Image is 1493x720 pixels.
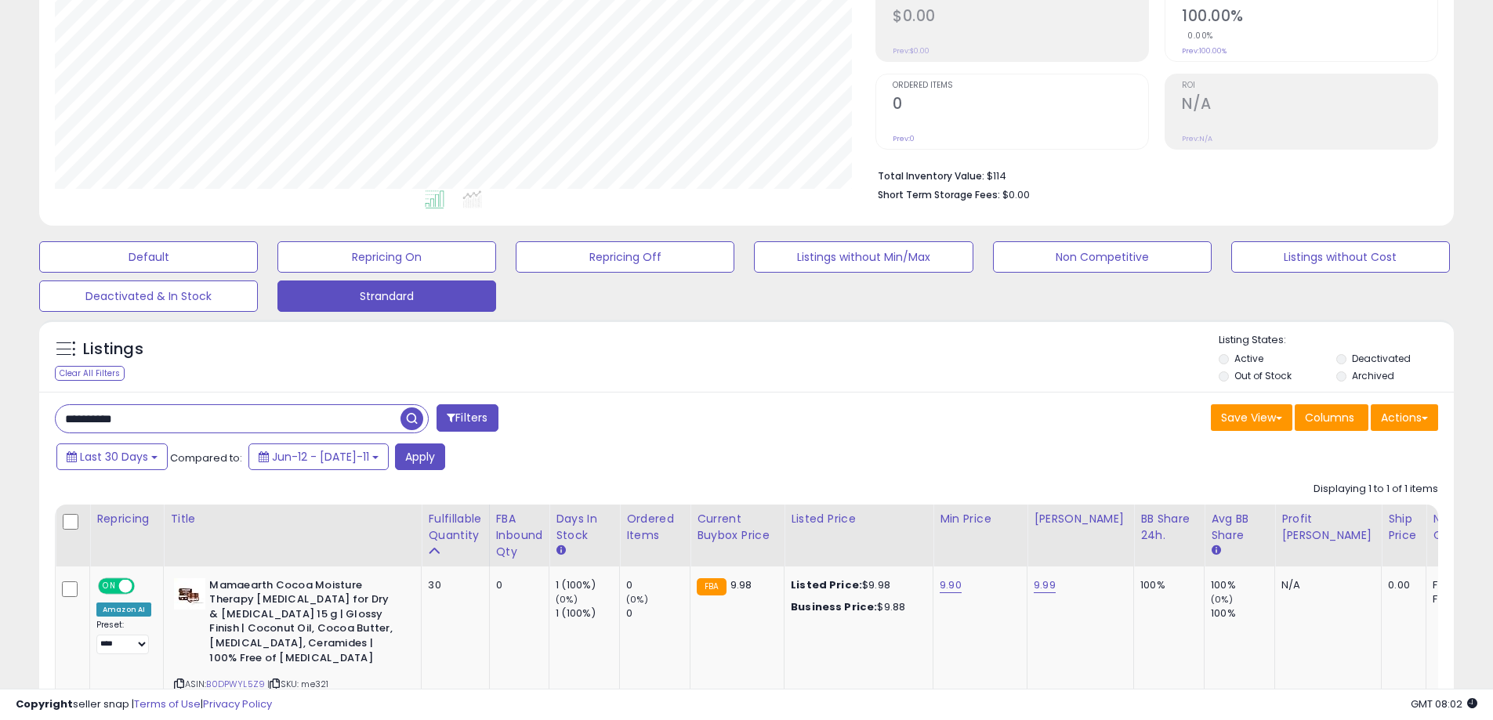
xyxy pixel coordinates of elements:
[516,241,734,273] button: Repricing Off
[556,593,578,606] small: (0%)
[496,511,543,560] div: FBA inbound Qty
[626,578,690,592] div: 0
[1371,404,1438,431] button: Actions
[993,241,1212,273] button: Non Competitive
[893,81,1148,90] span: Ordered Items
[878,165,1426,184] li: $114
[791,577,862,592] b: Listed Price:
[893,134,915,143] small: Prev: 0
[626,606,690,621] div: 0
[1182,95,1437,116] h2: N/A
[697,578,726,595] small: FBA
[428,511,482,544] div: Fulfillable Quantity
[496,578,538,592] div: 0
[1211,606,1274,621] div: 100%
[1433,592,1484,606] div: FBM: 0
[134,696,201,711] a: Terms of Use
[1219,333,1454,348] p: Listing States:
[893,95,1148,116] h2: 0
[277,241,496,273] button: Repricing On
[277,280,496,312] button: Strandard
[96,620,151,655] div: Preset:
[730,577,752,592] span: 9.98
[272,449,369,465] span: Jun-12 - [DATE]-11
[248,443,389,470] button: Jun-12 - [DATE]-11
[132,579,158,592] span: OFF
[1352,352,1411,365] label: Deactivated
[1305,410,1354,425] span: Columns
[1034,577,1056,593] a: 9.99
[1352,369,1394,382] label: Archived
[100,579,119,592] span: ON
[437,404,498,432] button: Filters
[556,511,613,544] div: Days In Stock
[878,188,1000,201] b: Short Term Storage Fees:
[1182,7,1437,28] h2: 100.00%
[1211,511,1268,544] div: Avg BB Share
[940,511,1020,527] div: Min Price
[1211,544,1220,558] small: Avg BB Share.
[428,578,477,592] div: 30
[1388,511,1419,544] div: Ship Price
[878,169,984,183] b: Total Inventory Value:
[1281,511,1375,544] div: Profit [PERSON_NAME]
[697,511,777,544] div: Current Buybox Price
[56,443,168,470] button: Last 30 Days
[55,366,125,381] div: Clear All Filters
[170,450,242,465] span: Compared to:
[96,602,151,617] div: Amazon AI
[1002,187,1030,202] span: $0.00
[626,511,683,544] div: Ordered Items
[791,600,921,614] div: $9.88
[1433,578,1484,592] div: FBA: 0
[791,578,921,592] div: $9.98
[791,511,926,527] div: Listed Price
[39,280,258,312] button: Deactivated & In Stock
[556,606,619,621] div: 1 (100%)
[626,593,648,606] small: (0%)
[1234,352,1263,365] label: Active
[1411,696,1477,711] span: 2025-08-11 08:02 GMT
[96,511,157,527] div: Repricing
[1314,482,1438,497] div: Displaying 1 to 1 of 1 items
[1182,81,1437,90] span: ROI
[1140,511,1198,544] div: BB Share 24h.
[1182,134,1212,143] small: Prev: N/A
[209,578,400,669] b: Mamaearth Cocoa Moisture Therapy [MEDICAL_DATA] for Dry & [MEDICAL_DATA] 15 g | Glossy Finish | C...
[395,443,445,470] button: Apply
[1295,404,1368,431] button: Columns
[556,544,565,558] small: Days In Stock.
[1211,593,1233,606] small: (0%)
[16,696,73,711] strong: Copyright
[39,241,258,273] button: Default
[206,678,265,691] a: B0DPWYL5Z9
[174,578,205,610] img: 41ND+L3igmL._SL40_.jpg
[893,7,1148,28] h2: $0.00
[203,696,272,711] a: Privacy Policy
[1388,578,1414,592] div: 0.00
[1234,369,1292,382] label: Out of Stock
[1140,578,1192,592] div: 100%
[1231,241,1450,273] button: Listings without Cost
[940,577,962,593] a: 9.90
[1182,46,1227,56] small: Prev: 100.00%
[1211,578,1274,592] div: 100%
[556,578,619,592] div: 1 (100%)
[267,678,328,690] span: | SKU: me321
[754,241,973,273] button: Listings without Min/Max
[170,511,415,527] div: Title
[791,599,877,614] b: Business Price:
[893,46,930,56] small: Prev: $0.00
[1034,511,1127,527] div: [PERSON_NAME]
[16,697,272,712] div: seller snap | |
[1433,511,1490,544] div: Num of Comp.
[1211,404,1292,431] button: Save View
[83,338,143,360] h5: Listings
[1182,30,1213,42] small: 0.00%
[80,449,148,465] span: Last 30 Days
[1281,578,1369,592] div: N/A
